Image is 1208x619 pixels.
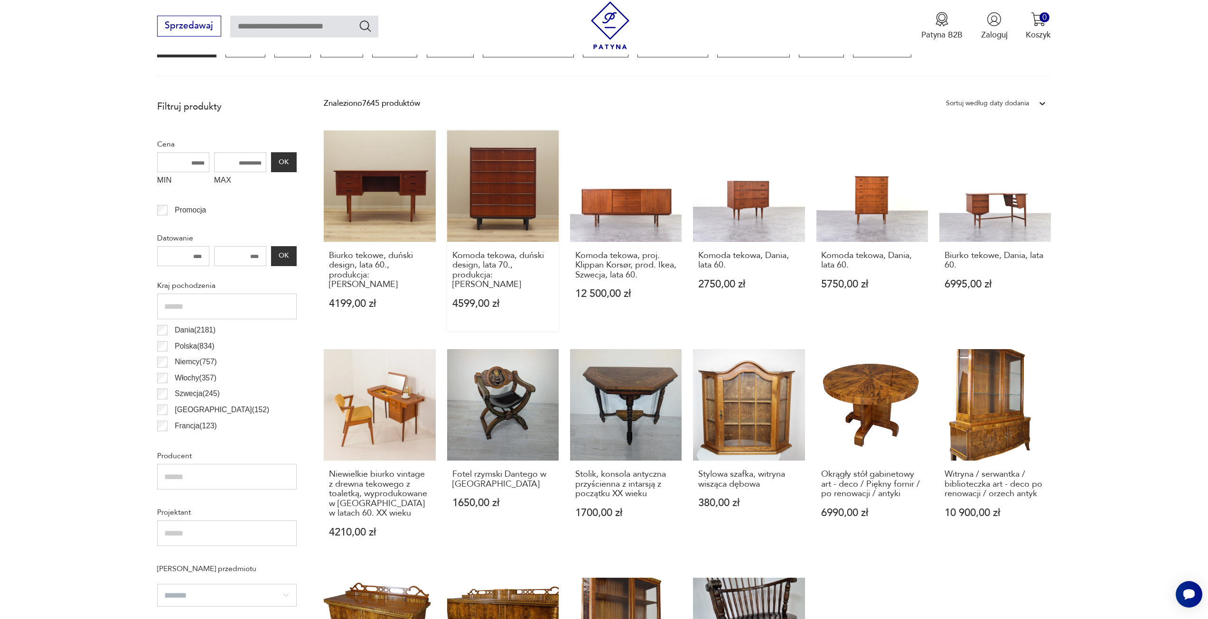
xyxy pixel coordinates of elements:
button: Sprzedawaj [157,16,221,37]
div: Sortuj według daty dodania [946,97,1029,110]
h3: Komoda tekowa, Dania, lata 60. [821,251,923,270]
p: Polska ( 834 ) [175,340,214,352]
p: Promocja [175,204,206,216]
p: Koszyk [1026,29,1051,40]
p: 5750,00 zł [821,279,923,289]
p: 1650,00 zł [452,498,554,508]
p: 4199,00 zł [329,299,431,309]
a: Komoda tekowa, proj. Klippan Korsør, prod. Ikea, Szwecja, lata 60.Komoda tekowa, proj. Klippan Ko... [570,130,682,331]
a: Komoda tekowa, Dania, lata 60.Komoda tekowa, Dania, lata 60.5750,00 zł [816,130,928,331]
h3: Komoda tekowa, proj. Klippan Korsør, prod. Ikea, Szwecja, lata 60. [575,251,677,280]
a: Fotel rzymski Dantego w mahoniuFotel rzymski Dantego w [GEOGRAPHIC_DATA]1650,00 zł [447,349,559,559]
p: 6995,00 zł [945,279,1046,289]
h3: Witryna / serwantka / biblioteczka art - deco po renowacji / orzech antyk [945,470,1046,499]
a: Witryna / serwantka / biblioteczka art - deco po renowacji / orzech antykWitryna / serwantka / bi... [939,349,1051,559]
p: [PERSON_NAME] przedmiotu [157,563,297,575]
a: Niewielkie biurko vintage z drewna tekowego z toaletką, wyprodukowane w Danii w latach 60. XX wie... [324,349,435,559]
label: MAX [214,172,266,190]
p: Szwecja ( 245 ) [175,388,220,400]
h3: Stylowa szafka, witryna wisząca dębowa [698,470,800,489]
p: Niemcy ( 757 ) [175,356,216,368]
img: Ikona medalu [935,12,949,27]
a: Okrągły stół gabinetowy art - deco / Piękny fornir / po renowacji / antykiOkrągły stół gabinetowy... [816,349,928,559]
p: 12 500,00 zł [575,289,677,299]
p: [GEOGRAPHIC_DATA] ( 152 ) [175,404,269,416]
h3: Biurko tekowe, duński design, lata 60., produkcja: [PERSON_NAME] [329,251,431,290]
a: Komoda tekowa, Dania, lata 60.Komoda tekowa, Dania, lata 60.2750,00 zł [693,130,805,331]
p: 4599,00 zł [452,299,554,309]
button: Patyna B2B [921,12,963,40]
h3: Biurko tekowe, Dania, lata 60. [945,251,1046,270]
p: 2750,00 zł [698,279,800,289]
div: Znaleziono 7645 produktów [324,97,420,110]
h3: Fotel rzymski Dantego w [GEOGRAPHIC_DATA] [452,470,554,489]
button: Szukaj [358,19,372,33]
a: Stylowa szafka, witryna wisząca dębowaStylowa szafka, witryna wisząca dębowa380,00 zł [693,349,805,559]
div: 0 [1039,12,1049,22]
a: Stolik, konsola antyczna przyścienna z intarsją z początku XX wiekuStolik, konsola antyczna przyś... [570,349,682,559]
p: Zaloguj [981,29,1008,40]
button: 0Koszyk [1026,12,1051,40]
p: 4210,00 zł [329,527,431,537]
img: Ikona koszyka [1031,12,1046,27]
p: 10 900,00 zł [945,508,1046,518]
p: Francja ( 123 ) [175,420,216,432]
p: 380,00 zł [698,498,800,508]
p: Włochy ( 357 ) [175,372,216,384]
h3: Okrągły stół gabinetowy art - deco / Piękny fornir / po renowacji / antyki [821,470,923,499]
p: Cena [157,138,297,150]
p: Datowanie [157,232,297,244]
img: Patyna - sklep z meblami i dekoracjami vintage [586,1,634,49]
label: MIN [157,172,209,190]
a: Biurko tekowe, Dania, lata 60.Biurko tekowe, Dania, lata 60.6995,00 zł [939,130,1051,331]
h3: Niewielkie biurko vintage z drewna tekowego z toaletką, wyprodukowane w [GEOGRAPHIC_DATA] w latac... [329,470,431,518]
button: OK [271,152,297,172]
button: Zaloguj [981,12,1008,40]
p: Czechy ( 114 ) [175,435,216,448]
a: Komoda tekowa, duński design, lata 70., produkcja: DaniaKomoda tekowa, duński design, lata 70., p... [447,130,559,331]
p: Producent [157,450,297,462]
a: Biurko tekowe, duński design, lata 60., produkcja: DaniaBiurko tekowe, duński design, lata 60., p... [324,130,435,331]
img: Ikonka użytkownika [987,12,1002,27]
p: Dania ( 2181 ) [175,324,215,336]
p: Filtruj produkty [157,101,297,113]
a: Sprzedawaj [157,23,221,30]
h3: Komoda tekowa, duński design, lata 70., produkcja: [PERSON_NAME] [452,251,554,290]
p: 1700,00 zł [575,508,677,518]
p: Patyna B2B [921,29,963,40]
h3: Stolik, konsola antyczna przyścienna z intarsją z początku XX wieku [575,470,677,499]
p: Kraj pochodzenia [157,279,297,292]
a: Ikona medaluPatyna B2B [921,12,963,40]
p: Projektant [157,506,297,518]
p: 6990,00 zł [821,508,923,518]
h3: Komoda tekowa, Dania, lata 60. [698,251,800,270]
button: OK [271,246,297,266]
iframe: Smartsupp widget button [1176,581,1202,608]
